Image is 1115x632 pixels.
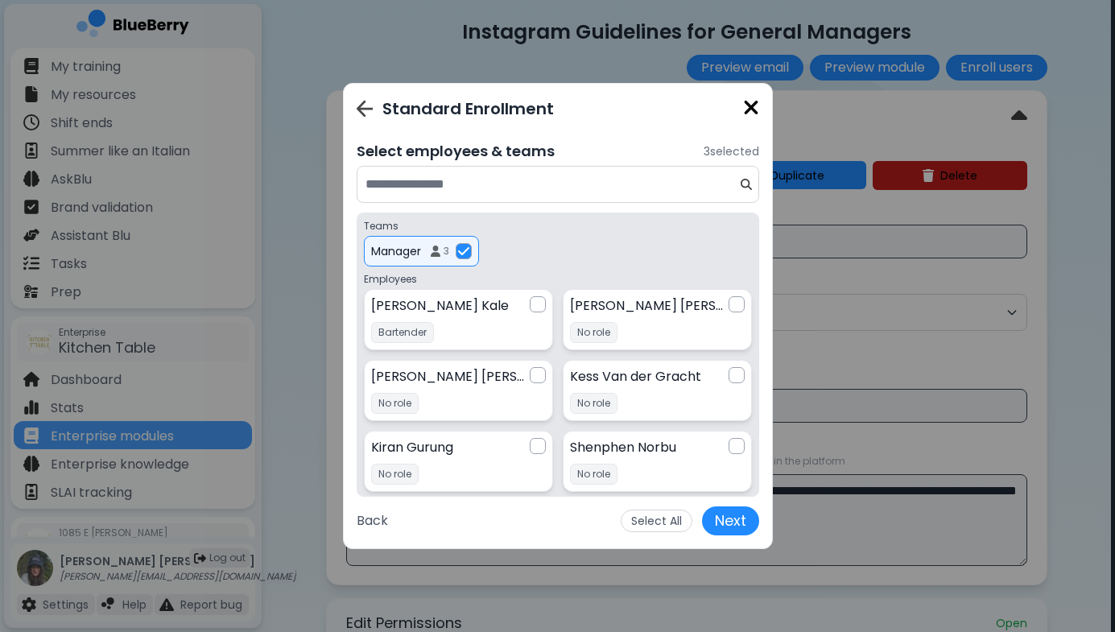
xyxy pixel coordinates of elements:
[371,367,530,386] p: [PERSON_NAME] [PERSON_NAME]
[431,245,449,258] span: 3
[364,273,752,286] p: Employees
[702,506,759,535] button: Next
[458,245,469,258] img: check
[743,97,759,118] img: close icon
[570,438,676,457] p: Shenphen Norbu
[704,144,759,159] p: 3 selected
[371,296,509,316] p: [PERSON_NAME] Kale
[378,468,411,481] p: No role
[357,100,373,117] img: Go back
[378,397,411,410] p: No role
[357,140,555,163] p: Select employees & teams
[357,506,388,535] button: Back
[378,326,427,339] p: Bartender
[431,246,440,257] img: Members
[621,510,692,532] button: Select All
[371,244,421,258] p: Manager
[577,397,610,410] p: No role
[570,296,729,316] p: [PERSON_NAME] [PERSON_NAME]
[570,367,701,386] p: Kess Van der Gracht
[741,179,752,190] img: search icon
[382,97,554,121] p: Standard Enrollment
[577,468,610,481] p: No role
[577,326,610,339] p: No role
[364,220,752,233] p: Teams
[371,438,453,457] p: Kiran Gurung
